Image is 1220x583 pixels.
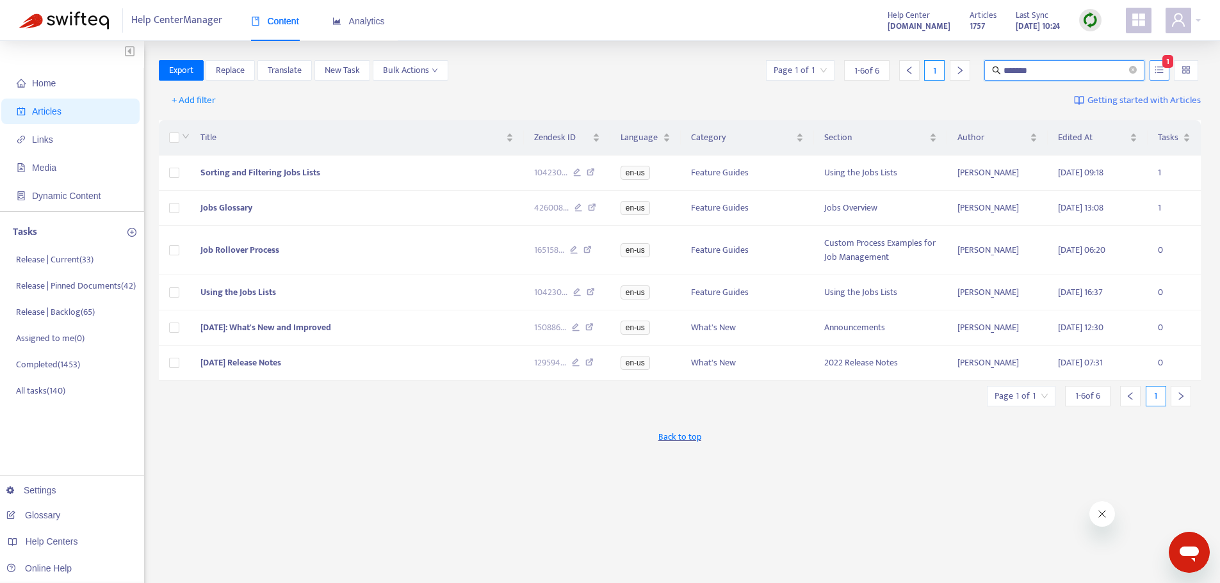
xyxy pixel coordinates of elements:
span: left [905,66,914,75]
td: 0 [1148,346,1201,381]
td: Feature Guides [681,156,814,191]
th: Author [947,120,1047,156]
p: Release | Current ( 33 ) [16,253,94,266]
span: close-circle [1129,65,1137,77]
td: 1 [1148,191,1201,226]
td: Using the Jobs Lists [814,275,947,310]
th: Tasks [1148,120,1201,156]
td: 2022 Release Notes [814,346,947,381]
span: close-circle [1129,66,1137,74]
button: Translate [257,60,312,81]
th: Category [681,120,814,156]
span: Back to top [658,430,701,443]
span: Edited At [1058,131,1127,145]
span: Dynamic Content [32,191,101,201]
span: Job Rollover Process [200,243,279,257]
span: 104230 ... [534,166,567,180]
span: file-image [17,163,26,172]
th: Title [190,120,523,156]
button: Replace [206,60,255,81]
p: All tasks ( 140 ) [16,384,65,397]
iframe: Button to launch messaging window [1169,532,1210,573]
span: [DATE] Release Notes [200,355,281,370]
span: [DATE] 09:18 [1058,165,1103,180]
span: right [956,66,964,75]
td: Feature Guides [681,191,814,226]
p: Completed ( 1453 ) [16,358,80,371]
span: [DATE]: What's New and Improved [200,320,331,335]
span: Jobs Glossary [200,200,252,215]
span: [DATE] 06:20 [1058,243,1105,257]
span: Zendesk ID [534,131,590,145]
button: Export [159,60,204,81]
span: en-us [621,321,650,335]
span: New Task [325,63,360,77]
button: Bulk Actionsdown [373,60,448,81]
td: Jobs Overview [814,191,947,226]
span: Bulk Actions [383,63,438,77]
button: New Task [314,60,370,81]
span: Help Center [888,8,930,22]
strong: 1757 [970,19,985,33]
a: Online Help [6,563,72,573]
span: en-us [621,166,650,180]
span: + Add filter [172,93,216,108]
span: Replace [216,63,245,77]
td: [PERSON_NAME] [947,310,1047,346]
div: 1 [924,60,945,81]
strong: [DATE] 10:24 [1016,19,1060,33]
span: en-us [621,243,650,257]
img: image-link [1074,95,1084,106]
span: 1 - 6 of 6 [854,64,879,77]
span: Section [824,131,927,145]
span: [DATE] 07:31 [1058,355,1103,370]
span: down [432,67,438,74]
p: Tasks [13,225,37,240]
span: Content [251,16,299,26]
span: en-us [621,201,650,215]
iframe: Close message [1089,501,1115,527]
span: user [1171,12,1186,28]
span: container [17,191,26,200]
td: [PERSON_NAME] [947,346,1047,381]
span: [DATE] 16:37 [1058,285,1103,299]
td: What's New [681,310,814,346]
span: appstore [1131,12,1146,28]
td: What's New [681,346,814,381]
a: [DOMAIN_NAME] [888,19,950,33]
td: Announcements [814,310,947,346]
span: unordered-list [1155,65,1164,74]
td: 0 [1148,310,1201,346]
span: Help Centers [26,536,78,547]
span: Links [32,134,53,145]
span: Analytics [332,16,385,26]
td: [PERSON_NAME] [947,156,1047,191]
th: Section [814,120,947,156]
span: 104230 ... [534,285,567,299]
td: 0 [1148,275,1201,310]
span: book [251,17,260,26]
th: Edited At [1048,120,1148,156]
button: + Add filter [162,90,225,111]
span: Help Center Manager [131,8,222,33]
img: Swifteq [19,12,109,29]
p: Assigned to me ( 0 ) [16,331,85,345]
span: Category [691,131,793,145]
span: Language [621,131,660,145]
span: [DATE] 13:08 [1058,200,1103,215]
th: Language [610,120,681,156]
span: Getting started with Articles [1087,93,1201,108]
a: Getting started with Articles [1074,90,1201,111]
span: down [182,132,190,140]
span: plus-circle [127,228,136,237]
span: 165158 ... [534,243,564,257]
span: link [17,135,26,144]
span: Articles [32,106,61,116]
a: Glossary [6,510,60,520]
span: Using the Jobs Lists [200,285,276,299]
span: Articles [970,8,996,22]
span: 150886 ... [534,321,566,335]
span: 129594 ... [534,356,566,370]
span: en-us [621,356,650,370]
